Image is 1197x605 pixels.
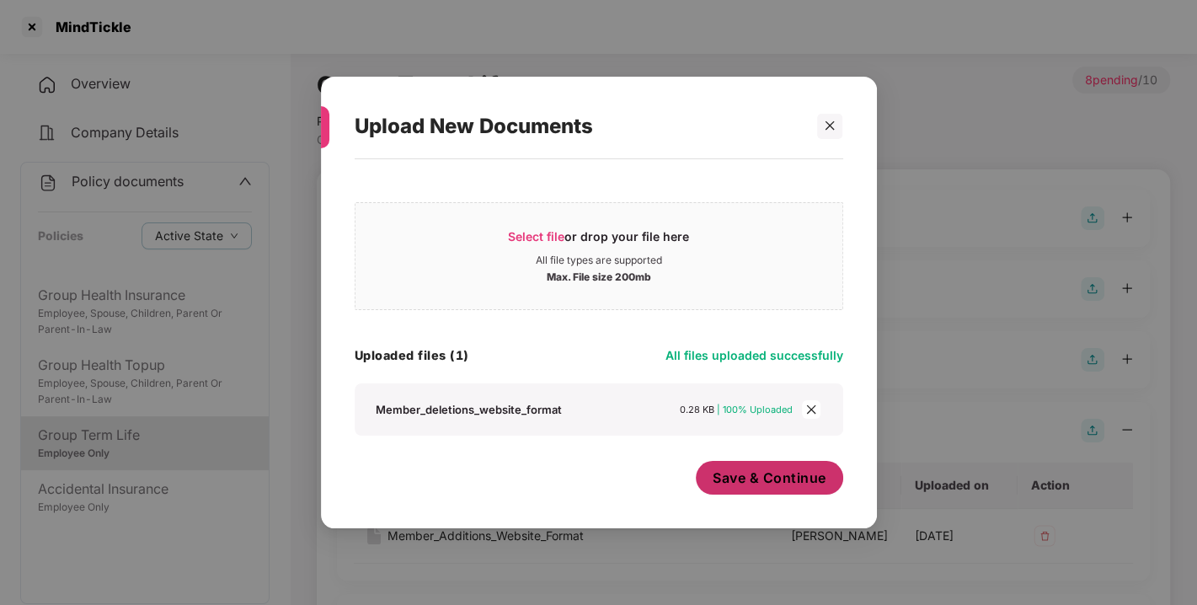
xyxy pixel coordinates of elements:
[696,461,843,495] button: Save & Continue
[508,228,689,254] div: or drop your file here
[355,94,803,159] div: Upload New Documents
[824,120,836,131] span: close
[508,229,564,244] span: Select file
[536,254,662,267] div: All file types are supported
[802,400,820,419] span: close
[713,468,826,487] span: Save & Continue
[547,267,651,284] div: Max. File size 200mb
[355,216,842,297] span: Select fileor drop your file hereAll file types are supportedMax. File size 200mb
[717,404,793,415] span: | 100% Uploaded
[355,347,469,364] h4: Uploaded files (1)
[680,404,714,415] span: 0.28 KB
[376,402,562,417] div: Member_deletions_website_format
[665,348,843,362] span: All files uploaded successfully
